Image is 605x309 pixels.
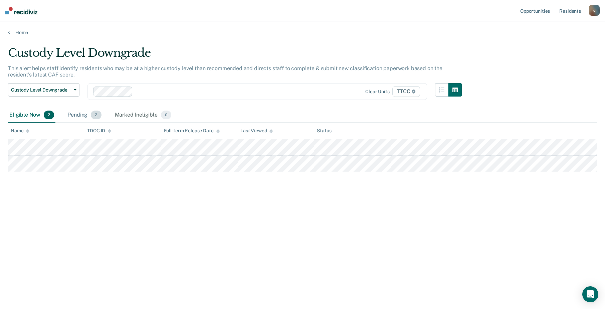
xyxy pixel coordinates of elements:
[87,128,111,134] div: TDOC ID
[11,128,29,134] div: Name
[91,111,101,119] span: 2
[8,108,55,123] div: Eligible Now2
[365,89,390,95] div: Clear units
[8,29,597,35] a: Home
[8,46,462,65] div: Custody Level Downgrade
[66,108,103,123] div: Pending2
[5,7,37,14] img: Recidiviz
[8,83,79,97] button: Custody Level Downgrade
[114,108,173,123] div: Marked Ineligible0
[317,128,331,134] div: Status
[589,5,600,16] button: e
[392,86,420,97] span: TTCC
[8,65,442,78] p: This alert helps staff identify residents who may be at a higher custody level than recommended a...
[164,128,220,134] div: Full-term Release Date
[240,128,273,134] div: Last Viewed
[11,87,71,93] span: Custody Level Downgrade
[161,111,171,119] span: 0
[44,111,54,119] span: 2
[582,286,598,302] div: Open Intercom Messenger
